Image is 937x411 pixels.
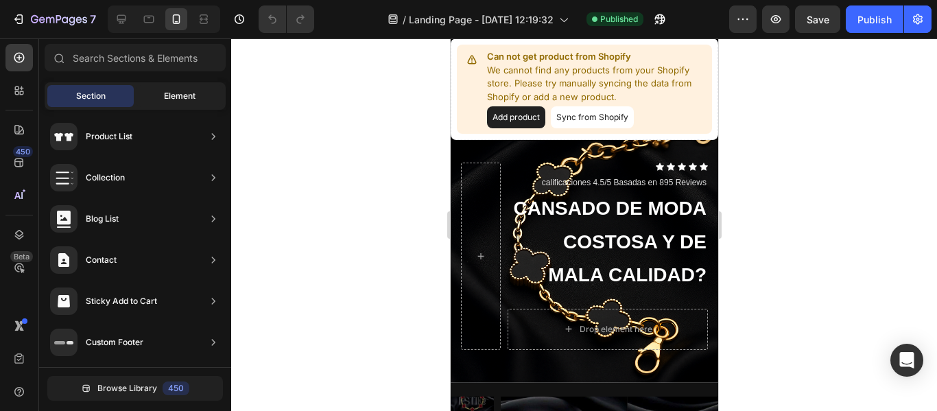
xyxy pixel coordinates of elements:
[86,253,117,267] div: Contact
[86,294,157,308] div: Sticky Add to Cart
[86,130,132,143] div: Product List
[451,38,718,411] iframe: Design area
[76,90,106,102] span: Section
[259,5,314,33] div: Undo/Redo
[86,212,119,226] div: Blog List
[45,44,226,71] input: Search Sections & Elements
[10,251,33,262] div: Beta
[5,5,102,33] button: 7
[164,90,195,102] span: Element
[47,376,223,401] button: Browse Library450
[13,146,33,157] div: 450
[795,5,840,33] button: Save
[90,11,96,27] p: 7
[846,5,903,33] button: Publish
[403,12,406,27] span: /
[86,171,125,185] div: Collection
[807,14,829,25] span: Save
[86,336,143,349] div: Custom Footer
[97,382,157,395] span: Browse Library
[163,381,189,395] div: 450
[890,344,923,377] div: Open Intercom Messenger
[857,12,892,27] div: Publish
[600,13,638,25] span: Published
[409,12,554,27] span: Landing Page - [DATE] 12:19:32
